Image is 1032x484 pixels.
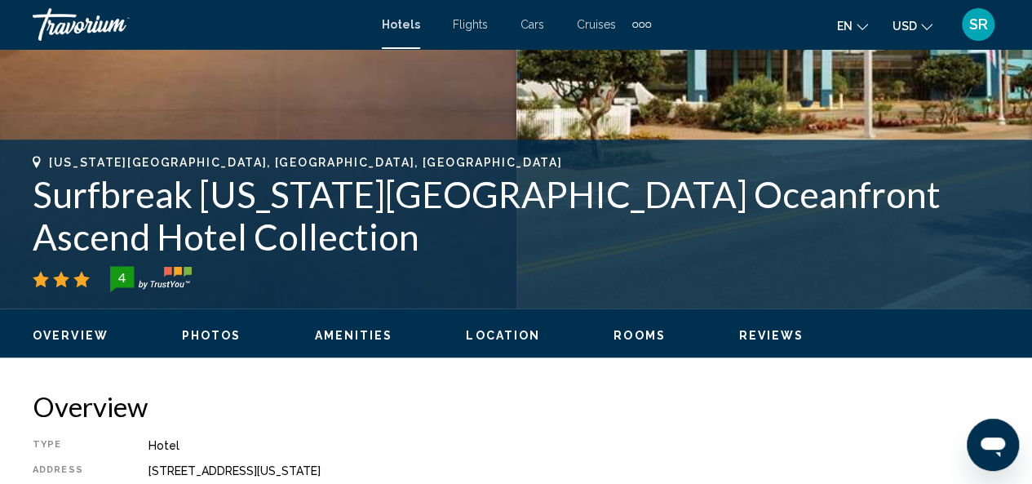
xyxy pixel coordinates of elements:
span: en [837,20,853,33]
span: Rooms [613,329,666,342]
div: Address [33,464,108,477]
span: Reviews [739,329,804,342]
iframe: Button to launch messaging window [967,419,1019,471]
a: Hotels [382,18,420,31]
span: Location [466,329,540,342]
button: Amenities [314,328,392,343]
h2: Overview [33,390,999,423]
a: Flights [453,18,488,31]
button: Extra navigation items [632,11,651,38]
h1: Surfbreak [US_STATE][GEOGRAPHIC_DATA] Oceanfront Ascend Hotel Collection [33,173,999,258]
div: Hotel [148,439,999,452]
span: Photos [182,329,241,342]
button: Reviews [739,328,804,343]
button: User Menu [957,7,999,42]
span: [US_STATE][GEOGRAPHIC_DATA], [GEOGRAPHIC_DATA], [GEOGRAPHIC_DATA] [49,156,562,169]
button: Overview [33,328,109,343]
button: Location [466,328,540,343]
button: Photos [182,328,241,343]
span: Overview [33,329,109,342]
div: [STREET_ADDRESS][US_STATE] [148,464,999,477]
span: SR [969,16,988,33]
div: Type [33,439,108,452]
button: Change language [837,14,868,38]
span: Amenities [314,329,392,342]
button: Rooms [613,328,666,343]
a: Cars [520,18,544,31]
span: USD [892,20,917,33]
button: Change currency [892,14,932,38]
div: 4 [105,268,138,287]
a: Cruises [577,18,616,31]
a: Travorium [33,8,365,41]
img: trustyou-badge-hor.svg [110,266,192,292]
